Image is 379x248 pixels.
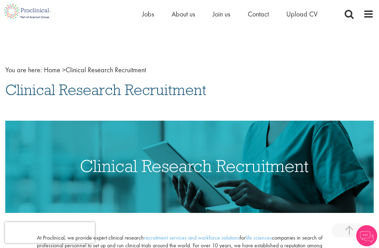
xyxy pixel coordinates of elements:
a: Upload CV [286,9,318,19]
a: Jobs [142,9,154,19]
span: Clinical Research Recruitment [44,65,146,74]
iframe: reCAPTCHA [5,222,95,243]
span: > [62,65,66,74]
a: About us [172,9,195,19]
a: life sciences [246,234,272,241]
span: You are here: [5,65,42,74]
a: breadcrumb link to Home [44,65,60,74]
span: Clinical Research Recruitment [5,80,206,99]
img: Chatbot [356,225,377,246]
a: recruitment services and workforce solutions [144,234,240,241]
img: Clinical Research Recruitment [5,121,374,213]
a: Join us [213,9,230,19]
a: Contact [248,9,269,19]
